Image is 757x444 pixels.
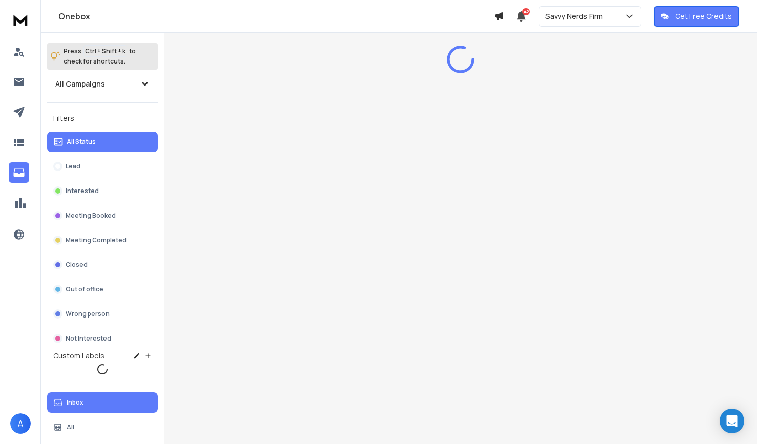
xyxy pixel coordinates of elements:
button: Wrong person [47,304,158,324]
button: All Campaigns [47,74,158,94]
p: All Status [67,138,96,146]
p: All [67,423,74,431]
div: Open Intercom Messenger [720,409,744,433]
p: Interested [66,187,99,195]
img: logo [10,10,31,29]
p: Meeting Completed [66,236,127,244]
button: Inbox [47,392,158,413]
button: Interested [47,181,158,201]
p: Savvy Nerds Firm [545,11,607,22]
h1: Onebox [58,10,494,23]
button: Get Free Credits [654,6,739,27]
h3: Filters [47,111,158,125]
h1: All Campaigns [55,79,105,89]
button: All [47,417,158,437]
span: 42 [522,8,530,15]
p: Lead [66,162,80,171]
p: Inbox [67,398,83,407]
p: Out of office [66,285,103,293]
button: Not Interested [47,328,158,349]
p: Press to check for shortcuts. [64,46,136,67]
p: Not Interested [66,334,111,343]
button: Out of office [47,279,158,300]
button: Meeting Completed [47,230,158,250]
button: All Status [47,132,158,152]
button: A [10,413,31,434]
span: Ctrl + Shift + k [83,45,127,57]
p: Get Free Credits [675,11,732,22]
button: Lead [47,156,158,177]
p: Wrong person [66,310,110,318]
button: Closed [47,255,158,275]
p: Meeting Booked [66,212,116,220]
h3: Custom Labels [53,351,104,361]
p: Closed [66,261,88,269]
button: Meeting Booked [47,205,158,226]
